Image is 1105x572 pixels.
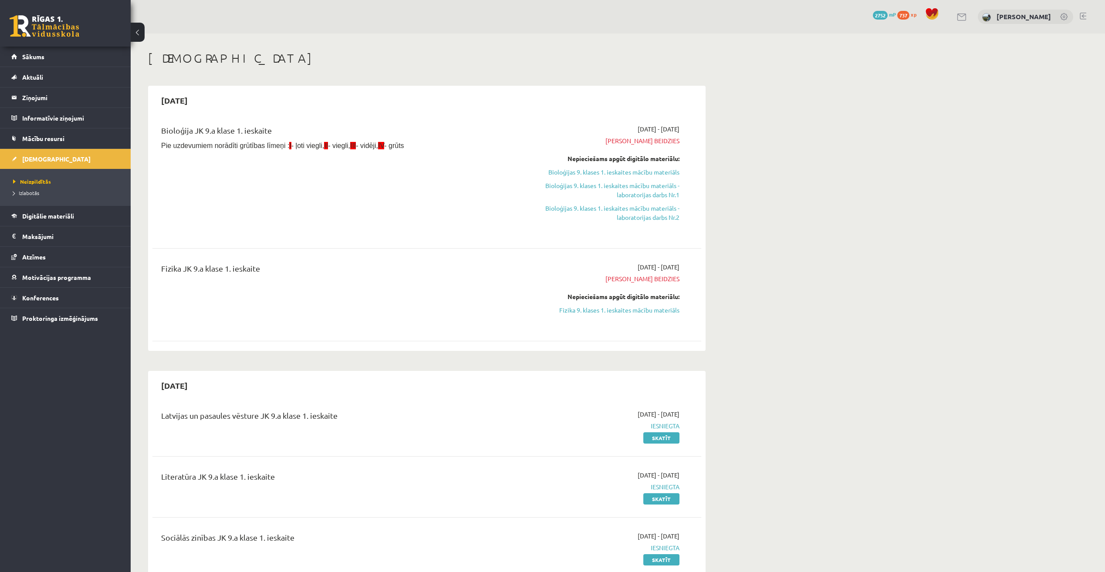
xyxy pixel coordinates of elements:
a: Fizika 9. klases 1. ieskaites mācību materiāls [515,306,679,315]
a: [PERSON_NAME] [997,12,1051,21]
legend: Ziņojumi [22,87,120,108]
span: I [289,142,291,149]
a: Aktuāli [11,67,120,87]
span: [DEMOGRAPHIC_DATA] [22,155,91,163]
span: Sākums [22,53,44,61]
span: 2752 [873,11,888,20]
span: IV [378,142,384,149]
span: [DATE] - [DATE] [638,124,679,134]
legend: Maksājumi [22,226,120,246]
span: II [324,142,328,149]
a: [DEMOGRAPHIC_DATA] [11,149,120,169]
a: Neizpildītās [13,178,122,185]
a: Ziņojumi [11,87,120,108]
a: Informatīvie ziņojumi [11,108,120,128]
span: mP [889,11,896,18]
span: Mācību resursi [22,135,64,142]
a: Konferences [11,288,120,308]
div: Fizika JK 9.a klase 1. ieskaite [161,262,502,279]
a: Motivācijas programma [11,267,120,287]
span: [DATE] - [DATE] [638,410,679,419]
span: [DATE] - [DATE] [638,471,679,480]
a: Skatīt [643,554,679,565]
a: Atzīmes [11,247,120,267]
a: Skatīt [643,432,679,444]
a: Bioloģijas 9. klases 1. ieskaites mācību materiāls [515,168,679,177]
a: 737 xp [897,11,921,18]
span: Iesniegta [515,482,679,491]
a: Digitālie materiāli [11,206,120,226]
span: [PERSON_NAME] beidzies [515,136,679,145]
span: [PERSON_NAME] beidzies [515,274,679,283]
a: Bioloģijas 9. klases 1. ieskaites mācību materiāls - laboratorijas darbs Nr.2 [515,204,679,222]
a: Sākums [11,47,120,67]
a: 2752 mP [873,11,896,18]
a: Mācību resursi [11,128,120,148]
span: Pie uzdevumiem norādīti grūtības līmeņi : - ļoti viegli, - viegli, - vidēji, - grūts [161,142,404,149]
span: [DATE] - [DATE] [638,532,679,541]
div: Latvijas un pasaules vēsture JK 9.a klase 1. ieskaite [161,410,502,426]
h1: [DEMOGRAPHIC_DATA] [148,51,706,66]
div: Nepieciešams apgūt digitālo materiālu: [515,292,679,301]
a: Bioloģijas 9. klases 1. ieskaites mācību materiāls - laboratorijas darbs Nr.1 [515,181,679,199]
span: Digitālie materiāli [22,212,74,220]
a: Izlabotās [13,189,122,197]
span: Proktoringa izmēģinājums [22,314,98,322]
span: Konferences [22,294,59,302]
span: Iesniegta [515,543,679,552]
span: Atzīmes [22,253,46,261]
span: Neizpildītās [13,178,51,185]
span: Aktuāli [22,73,43,81]
div: Bioloģija JK 9.a klase 1. ieskaite [161,124,502,141]
span: Izlabotās [13,189,39,196]
h2: [DATE] [152,375,196,396]
div: Nepieciešams apgūt digitālo materiālu: [515,154,679,163]
div: Literatūra JK 9.a klase 1. ieskaite [161,471,502,487]
a: Rīgas 1. Tālmācības vidusskola [10,15,79,37]
span: III [350,142,356,149]
img: Jānis Helvigs [982,13,991,22]
a: Skatīt [643,493,679,505]
span: 737 [897,11,909,20]
legend: Informatīvie ziņojumi [22,108,120,128]
a: Proktoringa izmēģinājums [11,308,120,328]
span: xp [911,11,916,18]
a: Maksājumi [11,226,120,246]
span: Iesniegta [515,421,679,431]
h2: [DATE] [152,90,196,111]
span: Motivācijas programma [22,273,91,281]
span: [DATE] - [DATE] [638,262,679,272]
div: Sociālās zinības JK 9.a klase 1. ieskaite [161,532,502,548]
